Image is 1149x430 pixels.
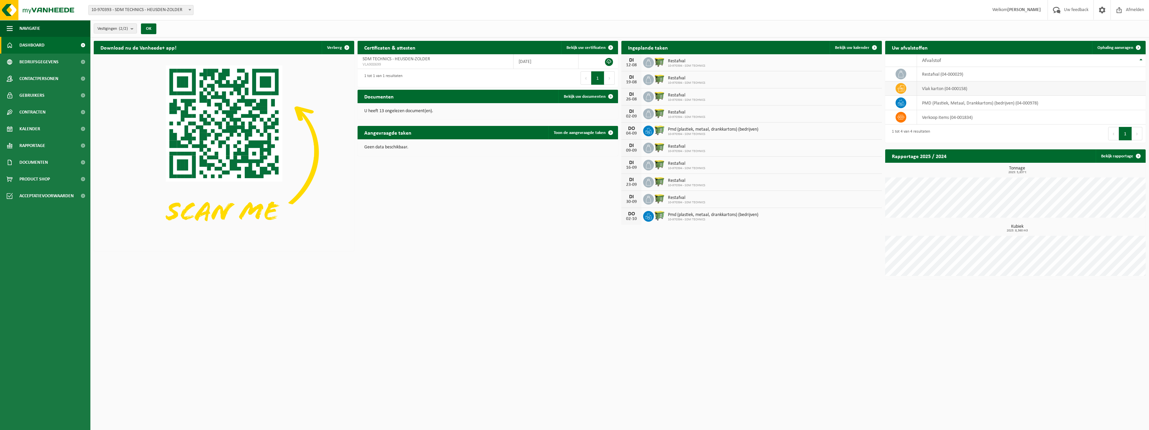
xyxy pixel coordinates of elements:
[625,160,638,165] div: DI
[364,145,611,150] p: Geen data beschikbaar.
[654,73,665,85] img: WB-1100-HPE-GN-50
[19,87,45,104] span: Gebruikers
[19,37,45,54] span: Dashboard
[1092,41,1145,54] a: Ophaling aanvragen
[625,194,638,200] div: DI
[889,126,930,141] div: 1 tot 4 van 4 resultaten
[19,20,40,37] span: Navigatie
[668,212,758,218] span: Pmd (plastiek, metaal, drankkartons) (bedrijven)
[581,71,591,85] button: Previous
[922,58,941,63] span: Afvalstof
[625,92,638,97] div: DI
[835,46,869,50] span: Bekijk uw kalender
[97,24,128,34] span: Vestigingen
[668,132,758,136] span: 10-970394 - SDM TECHNICS
[668,115,705,119] span: 10-970394 - SDM TECHNICS
[358,41,422,54] h2: Certificaten & attesten
[566,46,606,50] span: Bekijk uw certificaten
[668,59,705,64] span: Restafval
[654,210,665,221] img: WB-0660-HPE-GN-50
[363,57,430,62] span: SDM TECHNICS - HEUSDEN-ZOLDER
[654,159,665,170] img: WB-1100-HPE-GN-50
[604,71,615,85] button: Next
[668,195,705,201] span: Restafval
[625,63,638,68] div: 12-08
[889,224,1146,232] h3: Kubiek
[668,93,705,98] span: Restafval
[94,23,137,33] button: Vestigingen(2/2)
[621,41,675,54] h2: Ingeplande taken
[668,64,705,68] span: 10-970394 - SDM TECHNICS
[327,46,342,50] span: Verberg
[668,184,705,188] span: 10-970394 - SDM TECHNICS
[625,58,638,63] div: DI
[668,166,705,170] span: 10-970394 - SDM TECHNICS
[19,70,58,87] span: Contactpersonen
[514,54,578,69] td: [DATE]
[591,71,604,85] button: 1
[361,71,402,85] div: 1 tot 1 van 1 resultaten
[94,41,183,54] h2: Download nu de Vanheede+ app!
[625,217,638,221] div: 02-10
[1007,7,1041,12] strong: [PERSON_NAME]
[625,183,638,187] div: 23-09
[668,110,705,115] span: Restafval
[19,104,46,121] span: Contracten
[141,23,156,34] button: OK
[668,98,705,102] span: 10-970394 - SDM TECHNICS
[358,90,400,103] h2: Documenten
[668,178,705,184] span: Restafval
[561,41,617,54] a: Bekijk uw certificaten
[625,114,638,119] div: 02-09
[917,110,1146,125] td: verkoop items (04-001834)
[668,161,705,166] span: Restafval
[830,41,881,54] a: Bekijk uw kalender
[625,97,638,102] div: 26-08
[625,200,638,204] div: 30-09
[554,131,606,135] span: Toon de aangevraagde taken
[668,81,705,85] span: 10-970394 - SDM TECHNICS
[917,81,1146,96] td: vlak karton (04-000158)
[654,125,665,136] img: WB-0660-HPE-GN-50
[364,109,611,114] p: U heeft 13 ongelezen document(en).
[668,127,758,132] span: Pmd (plastiek, metaal, drankkartons) (bedrijven)
[1097,46,1133,50] span: Ophaling aanvragen
[917,96,1146,110] td: PMD (Plastiek, Metaal, Drankkartons) (bedrijven) (04-000978)
[358,126,418,139] h2: Aangevraagde taken
[19,54,59,70] span: Bedrijfsgegevens
[1108,127,1119,140] button: Previous
[625,148,638,153] div: 09-09
[19,171,50,188] span: Product Shop
[19,121,40,137] span: Kalender
[1132,127,1142,140] button: Next
[668,218,758,222] span: 10-970394 - SDM TECHNICS
[322,41,354,54] button: Verberg
[558,90,617,103] a: Bekijk uw documenten
[668,76,705,81] span: Restafval
[668,144,705,149] span: Restafval
[89,5,193,15] span: 10-970393 - SDM TECHNICS - HEUSDEN-ZOLDER
[625,165,638,170] div: 16-09
[625,109,638,114] div: DI
[889,171,1146,174] span: 2025: 5,837 t
[625,131,638,136] div: 04-09
[363,62,508,67] span: VLA900699
[654,176,665,187] img: WB-1100-HPE-GN-50
[625,143,638,148] div: DI
[119,26,128,31] count: (2/2)
[889,166,1146,174] h3: Tonnage
[885,41,934,54] h2: Uw afvalstoffen
[548,126,617,139] a: Toon de aangevraagde taken
[625,126,638,131] div: DO
[654,56,665,68] img: WB-1100-HPE-GN-50
[19,137,45,154] span: Rapportage
[1119,127,1132,140] button: 1
[889,229,1146,232] span: 2025: 8,360 m3
[625,177,638,183] div: DI
[88,5,194,15] span: 10-970393 - SDM TECHNICS - HEUSDEN-ZOLDER
[625,80,638,85] div: 19-08
[885,149,953,162] h2: Rapportage 2025 / 2024
[19,154,48,171] span: Documenten
[1096,149,1145,163] a: Bekijk rapportage
[668,201,705,205] span: 10-970394 - SDM TECHNICS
